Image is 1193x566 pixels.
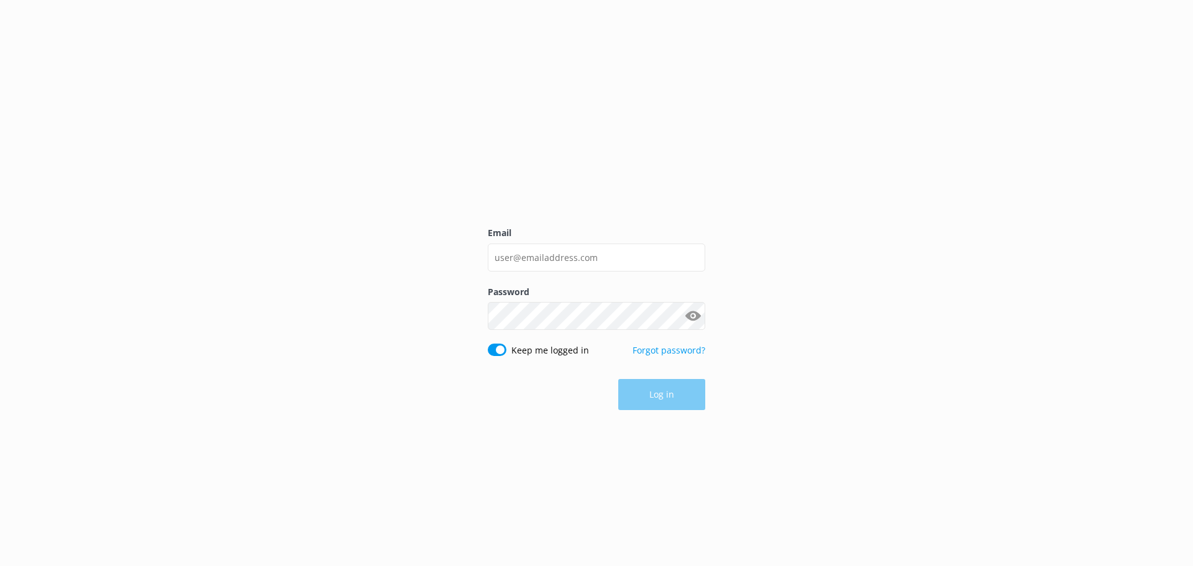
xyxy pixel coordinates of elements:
label: Keep me logged in [511,344,589,357]
label: Email [488,226,705,240]
label: Password [488,285,705,299]
a: Forgot password? [633,344,705,356]
input: user@emailaddress.com [488,244,705,272]
button: Show password [680,304,705,329]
